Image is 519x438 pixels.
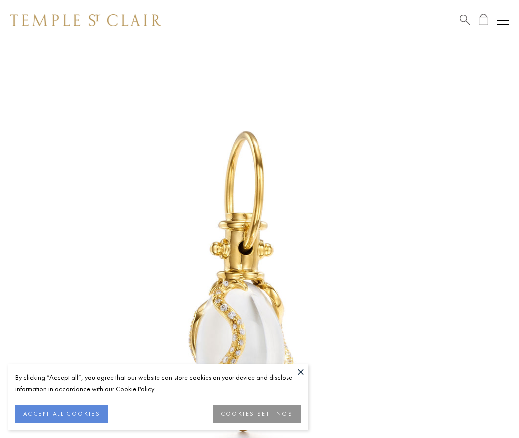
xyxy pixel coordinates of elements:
[460,14,470,26] a: Search
[15,405,108,423] button: ACCEPT ALL COOKIES
[213,405,301,423] button: COOKIES SETTINGS
[479,14,488,26] a: Open Shopping Bag
[10,14,161,26] img: Temple St. Clair
[497,14,509,26] button: Open navigation
[15,372,301,395] div: By clicking “Accept all”, you agree that our website can store cookies on your device and disclos...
